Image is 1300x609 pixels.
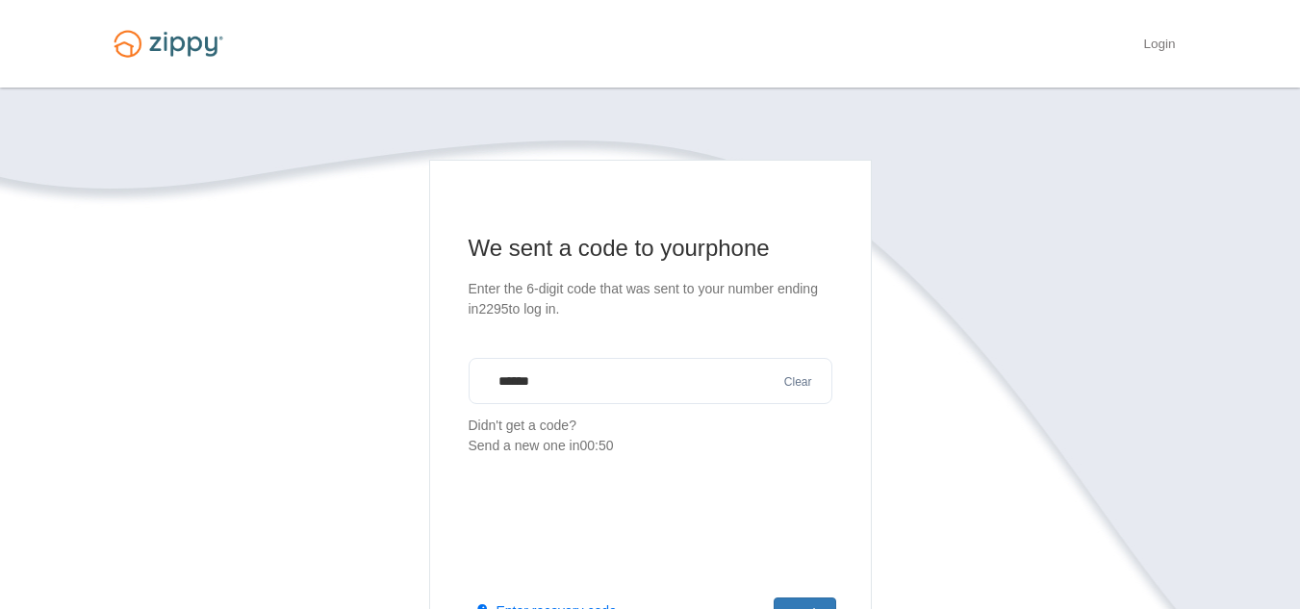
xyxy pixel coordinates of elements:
[469,279,832,319] p: Enter the 6-digit code that was sent to your number ending in 2295 to log in.
[778,373,818,392] button: Clear
[469,233,832,264] h1: We sent a code to your phone
[1143,37,1175,56] a: Login
[102,21,235,66] img: Logo
[469,436,832,456] div: Send a new one in 00:50
[469,416,832,456] p: Didn't get a code?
